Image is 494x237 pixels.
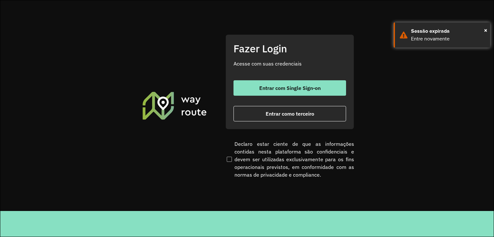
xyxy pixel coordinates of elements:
[142,91,208,120] img: Roteirizador AmbevTech
[411,35,485,43] div: Entre novamente
[233,60,346,67] p: Acesse com suas credenciais
[484,25,487,35] span: ×
[411,27,485,35] div: Sessão expirada
[233,106,346,121] button: button
[259,85,321,91] span: Entrar com Single Sign-on
[225,140,354,179] label: Declaro estar ciente de que as informações contidas nesta plataforma são confidenciais e devem se...
[233,42,346,55] h2: Fazer Login
[233,80,346,96] button: button
[266,111,314,116] span: Entrar como terceiro
[484,25,487,35] button: Close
